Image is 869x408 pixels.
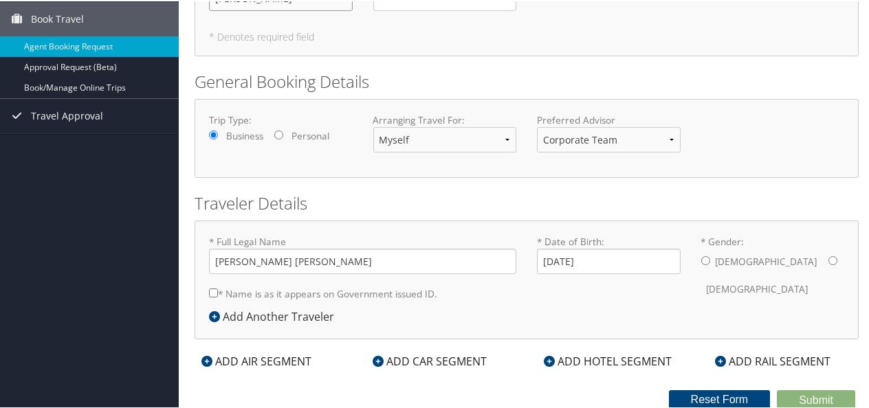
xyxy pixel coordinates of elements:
[707,275,808,301] label: [DEMOGRAPHIC_DATA]
[209,247,516,273] input: * Full Legal Name
[701,255,710,264] input: * Gender:[DEMOGRAPHIC_DATA][DEMOGRAPHIC_DATA]
[669,389,771,408] button: Reset Form
[195,190,859,214] h2: Traveler Details
[209,307,341,324] div: Add Another Traveler
[209,31,844,41] h5: * Denotes required field
[226,128,263,141] label: Business
[31,1,84,35] span: Book Travel
[195,69,859,92] h2: General Booking Details
[209,280,437,305] label: * Name is as it appears on Government issued ID.
[195,352,318,368] div: ADD AIR SEGMENT
[708,352,837,368] div: ADD RAIL SEGMENT
[537,247,681,273] input: * Date of Birth:
[701,234,845,302] label: * Gender:
[537,234,681,273] label: * Date of Birth:
[366,352,494,368] div: ADD CAR SEGMENT
[209,234,516,273] label: * Full Legal Name
[209,287,218,296] input: * Name is as it appears on Government issued ID.
[537,112,681,126] label: Preferred Advisor
[716,247,817,273] label: [DEMOGRAPHIC_DATA]
[209,112,353,126] label: Trip Type:
[373,112,517,126] label: Arranging Travel For:
[31,98,103,132] span: Travel Approval
[828,255,837,264] input: * Gender:[DEMOGRAPHIC_DATA][DEMOGRAPHIC_DATA]
[291,128,329,141] label: Personal
[537,352,679,368] div: ADD HOTEL SEGMENT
